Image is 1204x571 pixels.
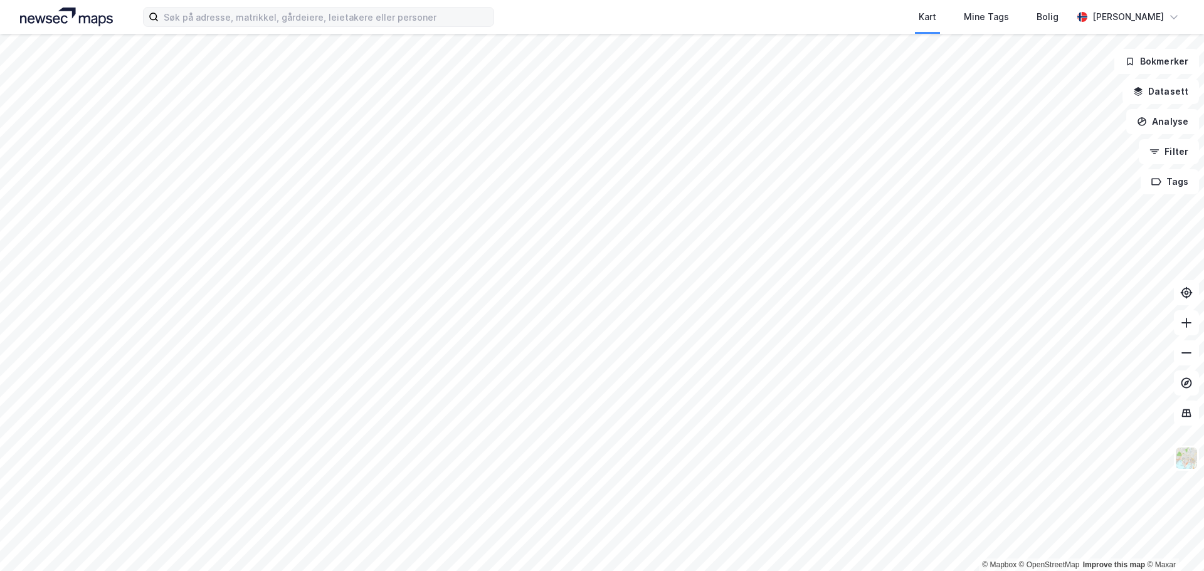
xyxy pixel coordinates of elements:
input: Søk på adresse, matrikkel, gårdeiere, leietakere eller personer [159,8,494,26]
div: [PERSON_NAME] [1092,9,1164,24]
div: Mine Tags [964,9,1009,24]
img: logo.a4113a55bc3d86da70a041830d287a7e.svg [20,8,113,26]
iframe: Chat Widget [1141,511,1204,571]
div: Bolig [1037,9,1059,24]
div: Kart [919,9,936,24]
